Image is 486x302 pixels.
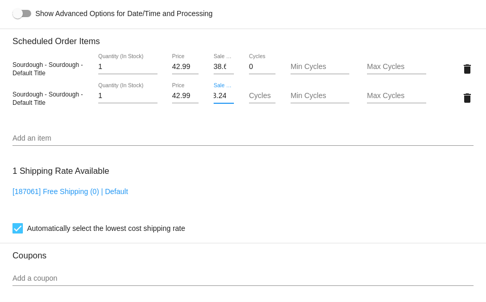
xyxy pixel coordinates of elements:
[461,92,474,104] mat-icon: delete
[172,63,199,71] input: Price
[249,63,275,71] input: Cycles
[214,92,234,100] input: Sale Price
[12,134,474,143] input: Add an item
[98,63,157,71] input: Quantity (In Stock)
[12,187,128,196] a: [187061] Free Shipping (0) | Default
[367,92,426,100] input: Max Cycles
[214,63,234,71] input: Sale Price
[367,63,426,71] input: Max Cycles
[12,91,83,106] span: Sourdough - Sourdough - Default Title
[291,63,350,71] input: Min Cycles
[461,63,474,75] mat-icon: delete
[249,92,275,100] input: Cycles
[12,243,474,260] h3: Coupons
[172,92,199,100] input: Price
[35,8,213,19] span: Show Advanced Options for Date/Time and Processing
[98,92,157,100] input: Quantity (In Stock)
[12,274,474,283] input: Add a coupon
[291,92,350,100] input: Min Cycles
[12,29,474,46] h3: Scheduled Order Items
[27,222,185,235] span: Automatically select the lowest cost shipping rate
[12,160,109,182] h3: 1 Shipping Rate Available
[12,61,83,77] span: Sourdough - Sourdough - Default Title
